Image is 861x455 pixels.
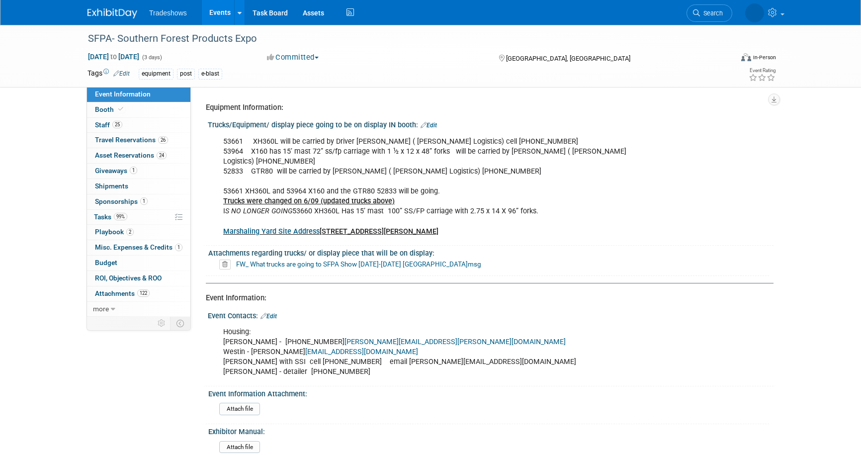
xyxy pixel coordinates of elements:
[753,54,776,61] div: In-Person
[208,424,769,437] div: Exhibitor Manual:
[260,313,277,320] a: Edit
[126,228,134,236] span: 2
[87,133,190,148] a: Travel Reservations26
[95,167,137,175] span: Giveaways
[344,338,566,346] a: [PERSON_NAME][EMAIL_ADDRESS][PERSON_NAME][DOMAIN_NAME]
[112,121,122,128] span: 25
[87,210,190,225] a: Tasks99%
[93,305,109,313] span: more
[263,52,323,63] button: Committed
[216,322,664,382] div: Housing: [PERSON_NAME] - [PHONE_NUMBER] Westin - [PERSON_NAME] [PERSON_NAME] with SSI cell [PHONE...
[171,317,191,330] td: Toggle Event Tabs
[87,271,190,286] a: ROI, Objectives & ROO
[225,207,292,215] i: S NO LONGER GOING
[208,386,769,399] div: Event Information Attachment:
[87,164,190,179] a: Giveaways1
[95,228,134,236] span: Playbook
[113,70,130,77] a: Edit
[208,117,774,130] div: Trucks/Equipment/ display piece going to be on display IN booth:
[149,9,187,17] span: Tradeshows
[95,121,122,129] span: Staff
[140,197,148,205] span: 1
[87,87,190,102] a: Event Information
[87,225,190,240] a: Playbook2
[223,227,320,236] a: Marshaling Yard Site Address
[87,8,137,18] img: ExhibitDay
[87,240,190,255] a: Misc. Expenses & Credits1
[198,69,222,79] div: e-blast
[109,53,118,61] span: to
[177,69,195,79] div: post
[223,197,395,205] b: Trucks were changed on 6/09 (updated trucks above)
[85,30,717,48] div: SFPA- Southern Forest Products Expo
[87,52,140,61] span: [DATE] [DATE]
[95,105,125,113] span: Booth
[506,55,630,62] span: [GEOGRAPHIC_DATA], [GEOGRAPHIC_DATA]
[95,197,148,205] span: Sponsorships
[223,227,438,236] b: [STREET_ADDRESS][PERSON_NAME]
[95,289,150,297] span: Attachments
[95,259,117,267] span: Budget
[87,102,190,117] a: Booth
[741,53,751,61] img: Format-Inperson.png
[118,106,123,112] i: Booth reservation complete
[87,256,190,271] a: Budget
[87,118,190,133] a: Staff25
[305,348,418,356] a: [EMAIL_ADDRESS][DOMAIN_NAME]
[749,68,775,73] div: Event Rating
[216,132,664,242] div: 53661 XH360L will be carried by Driver [PERSON_NAME] ( [PERSON_NAME] Logistics) cell [PHONE_NUMBE...
[175,244,182,251] span: 1
[700,9,723,17] span: Search
[114,213,127,220] span: 99%
[206,102,766,113] div: Equipment Information:
[87,148,190,163] a: Asset Reservations24
[208,246,769,258] div: Attachments regarding trucks/ or display piece that will be on display:
[95,136,168,144] span: Travel Reservations
[87,286,190,301] a: Attachments122
[208,308,774,321] div: Event Contacts:
[94,213,127,221] span: Tasks
[219,261,235,268] a: Delete attachment?
[745,3,764,22] img: Kay Reynolds
[141,54,162,61] span: (3 days)
[137,289,150,297] span: 122
[95,151,167,159] span: Asset Reservations
[158,136,168,144] span: 26
[130,167,137,174] span: 1
[206,293,766,303] div: Event Information:
[95,182,128,190] span: Shipments
[87,179,190,194] a: Shipments
[139,69,173,79] div: equipment
[87,68,130,80] td: Tags
[95,90,151,98] span: Event Information
[87,302,190,317] a: more
[421,122,437,129] a: Edit
[95,243,182,251] span: Misc. Expenses & Credits
[95,274,162,282] span: ROI, Objectives & ROO
[687,4,732,22] a: Search
[236,260,481,268] a: FW_ What trucks are going to SFPA Show [DATE]-[DATE] [GEOGRAPHIC_DATA]msg
[153,317,171,330] td: Personalize Event Tab Strip
[157,152,167,159] span: 24
[87,194,190,209] a: Sponsorships1
[674,52,776,67] div: Event Format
